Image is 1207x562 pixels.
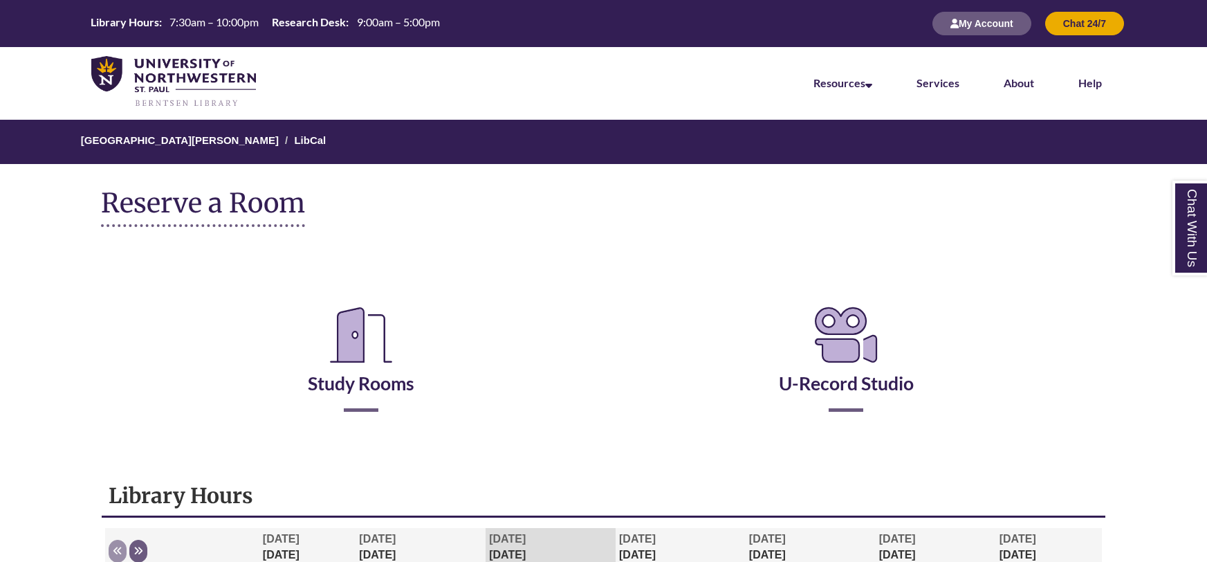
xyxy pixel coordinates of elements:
[749,533,786,545] span: [DATE]
[85,15,445,31] table: Hours Today
[101,120,1106,164] nav: Breadcrumb
[932,12,1031,35] button: My Account
[85,15,164,30] th: Library Hours:
[916,76,959,89] a: Services
[85,15,445,33] a: Hours Today
[932,17,1031,29] a: My Account
[879,533,916,545] span: [DATE]
[1004,76,1034,89] a: About
[101,262,1106,453] div: Reserve a Room
[813,76,872,89] a: Resources
[359,533,396,545] span: [DATE]
[101,188,305,227] h1: Reserve a Room
[357,15,440,28] span: 9:00am – 5:00pm
[266,15,351,30] th: Research Desk:
[308,338,414,395] a: Study Rooms
[619,533,656,545] span: [DATE]
[263,533,300,545] span: [DATE]
[1045,17,1124,29] a: Chat 24/7
[91,56,256,108] img: UNWSP Library Logo
[169,15,259,28] span: 7:30am – 10:00pm
[489,533,526,545] span: [DATE]
[1078,76,1102,89] a: Help
[999,533,1036,545] span: [DATE]
[109,482,1098,509] h1: Library Hours
[779,338,914,395] a: U-Record Studio
[1045,12,1124,35] button: Chat 24/7
[81,134,279,146] a: [GEOGRAPHIC_DATA][PERSON_NAME]
[294,134,326,146] a: LibCal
